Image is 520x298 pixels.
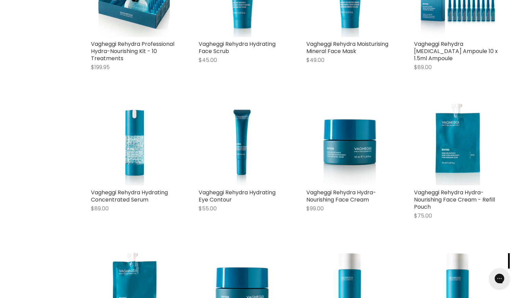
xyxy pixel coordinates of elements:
[414,189,495,211] a: Vagheggi Rehydra Hydra-Nourishing Face Cream - Refill Pouch
[91,98,178,185] img: Vagheggi Rehydra Hydrating Concentrated Serum
[306,98,394,185] img: Vagheggi Rehydra Hydra-Nourishing Face Cream
[91,189,168,204] a: Vagheggi Rehydra Hydrating Concentrated Serum
[199,189,276,204] a: Vagheggi Rehydra Hydrating Eye Contour
[91,205,109,212] span: $89.00
[414,40,498,62] a: Vagheggi Rehydra [MEDICAL_DATA] Ampoule 10 x 1.5ml Ampoule
[91,40,174,62] a: Vagheggi Rehydra Professional Hydra-Nourishing Kit - 10 Treatments
[306,205,324,212] span: $99.00
[306,56,324,64] span: $49.00
[306,189,376,204] a: Vagheggi Rehydra Hydra-Nourishing Face Cream
[199,98,286,185] img: Vagheggi Rehydra Hydrating Eye Contour
[199,40,276,55] a: Vagheggi Rehydra Hydrating Face Scrub
[91,63,110,71] span: $199.95
[486,266,513,291] iframe: Gorgias live chat messenger
[414,63,432,71] span: $89.00
[414,98,501,185] img: Vagheggi Rehydra Hydra-Nourishing Face Cream - Refill Pouch
[199,56,217,64] span: $45.00
[199,205,217,212] span: $55.00
[414,212,432,220] span: $75.00
[306,40,388,55] a: Vagheggi Rehydra Moisturising Mineral Face Mask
